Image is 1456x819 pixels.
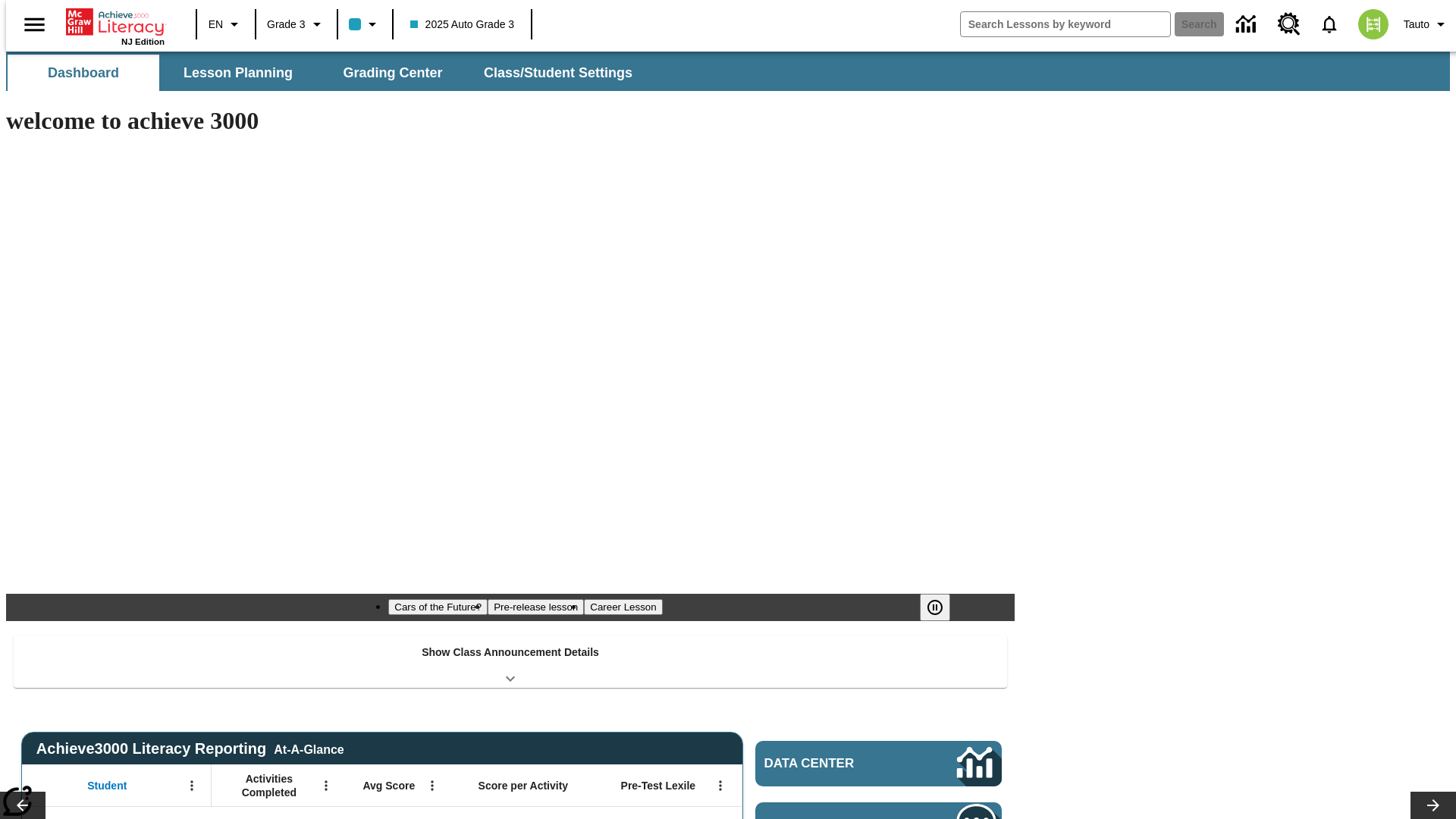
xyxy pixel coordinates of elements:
span: EN [209,17,223,33]
span: Grade 3 [267,17,306,33]
div: Home [66,5,165,46]
span: Achieve3000 Literacy Reporting [36,740,344,758]
button: Select a new avatar [1349,5,1398,44]
button: Open side menu [12,2,57,47]
span: Pre-Test Lexile [621,779,696,792]
button: Grading Center [317,55,469,91]
span: Tauto [1404,17,1429,33]
span: Student [87,779,127,792]
button: Grade: Grade 3, Select a grade [261,11,332,38]
div: Show Class Announcement Details [14,635,1007,688]
span: Activities Completed [219,772,319,799]
button: Dashboard [8,55,159,91]
p: Show Class Announcement Details [422,645,599,661]
span: Avg Score [362,779,415,792]
div: SubNavbar [6,55,646,91]
div: Pause [920,594,965,621]
span: Score per Activity [479,779,569,792]
button: Profile/Settings [1398,11,1456,38]
button: Class/Student Settings [472,55,645,91]
a: Resource Center, Will open in new tab [1269,4,1310,45]
button: Open Menu [180,774,203,797]
div: At-A-Glance [274,740,344,757]
button: Lesson carousel, Next [1410,792,1456,819]
span: NJ Edition [121,37,165,46]
button: Slide 1 Cars of the Future? [388,599,488,615]
a: Data Center [755,741,1002,786]
button: Open Menu [315,774,337,797]
a: Home [66,7,165,37]
button: Class color is light blue. Change class color [343,11,388,38]
button: Lesson Planning [162,55,314,91]
a: Data Center [1227,4,1269,45]
button: Pause [920,594,950,621]
button: Open Menu [421,774,444,797]
span: Data Center [764,756,906,771]
button: Language: EN, Select a language [202,11,250,38]
div: SubNavbar [6,52,1450,91]
span: 2025 Auto Grade 3 [410,17,515,33]
button: Open Menu [709,774,732,797]
a: Notifications [1310,5,1349,44]
img: avatar image [1358,9,1389,39]
button: Slide 3 Career Lesson [584,599,662,615]
button: Slide 2 Pre-release lesson [488,599,584,615]
input: search field [961,12,1170,36]
h1: welcome to achieve 3000 [6,107,1015,135]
